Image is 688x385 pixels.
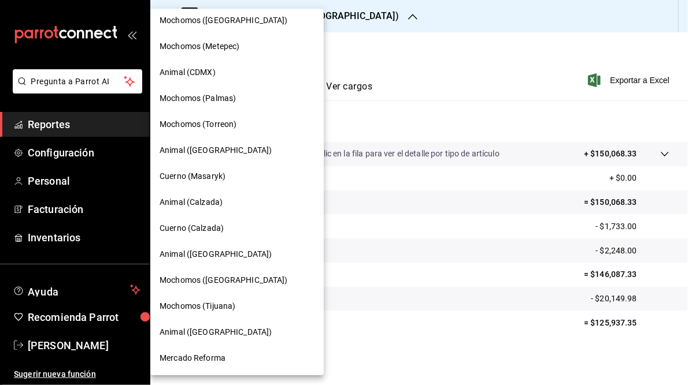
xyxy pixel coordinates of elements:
[160,144,272,156] span: Animal ([GEOGRAPHIC_DATA])
[160,352,225,364] span: Mercado Reforma
[160,118,236,130] span: Mochomos (Torreon)
[160,248,272,260] span: Animal ([GEOGRAPHIC_DATA])
[150,293,324,319] div: Mochomos (Tijuana)
[160,170,225,182] span: Cuerno (Masaryk)
[160,66,216,79] span: Animal (CDMX)
[150,215,324,241] div: Cuerno (Calzada)
[150,189,324,215] div: Animal (Calzada)
[160,92,236,104] span: Mochomos (Palmas)
[150,59,324,85] div: Animal (CDMX)
[160,196,223,208] span: Animal (Calzada)
[150,33,324,59] div: Mochomos (Metepec)
[150,111,324,137] div: Mochomos (Torreon)
[150,319,324,345] div: Animal ([GEOGRAPHIC_DATA])
[150,137,324,163] div: Animal ([GEOGRAPHIC_DATA])
[160,300,235,312] span: Mochomos (Tijuana)
[150,8,324,33] div: Mochomos ([GEOGRAPHIC_DATA])
[150,267,324,293] div: Mochomos ([GEOGRAPHIC_DATA])
[150,163,324,189] div: Cuerno (Masaryk)
[160,222,224,234] span: Cuerno (Calzada)
[150,241,324,267] div: Animal ([GEOGRAPHIC_DATA])
[150,85,324,111] div: Mochomos (Palmas)
[160,14,288,27] span: Mochomos ([GEOGRAPHIC_DATA])
[160,274,288,286] span: Mochomos ([GEOGRAPHIC_DATA])
[160,326,272,338] span: Animal ([GEOGRAPHIC_DATA])
[150,345,324,371] div: Mercado Reforma
[160,40,239,53] span: Mochomos (Metepec)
